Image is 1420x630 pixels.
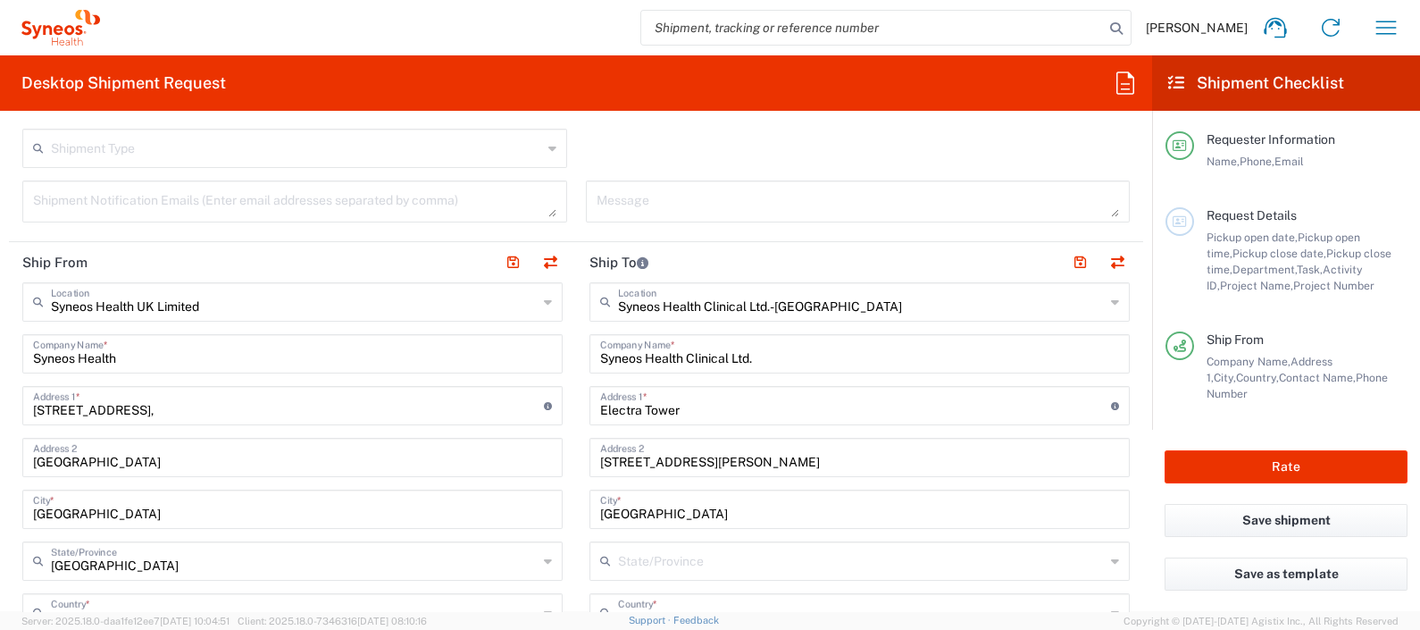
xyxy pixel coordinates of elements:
span: Pickup open date, [1207,231,1298,244]
span: Ship From [1207,332,1264,347]
span: Company Name, [1207,355,1291,368]
span: Request Details [1207,208,1297,223]
span: [PERSON_NAME] [1146,20,1248,36]
button: Rate [1165,450,1407,483]
button: Save as template [1165,558,1407,591]
span: Department, [1232,263,1297,276]
span: [DATE] 10:04:51 [160,616,230,626]
h2: Ship From [22,254,88,272]
input: Shipment, tracking or reference number [641,11,1104,45]
h2: Ship To [589,254,648,272]
span: Phone, [1240,155,1274,168]
h2: Desktop Shipment Request [21,72,226,94]
span: [DATE] 08:10:16 [357,616,427,626]
a: Support [629,615,673,626]
span: Server: 2025.18.0-daa1fe12ee7 [21,616,230,626]
button: Save shipment [1165,504,1407,537]
span: Name, [1207,155,1240,168]
h2: Shipment Checklist [1168,72,1344,94]
span: Pickup close date, [1232,247,1326,260]
span: Project Number [1293,279,1374,292]
span: Copyright © [DATE]-[DATE] Agistix Inc., All Rights Reserved [1123,613,1399,629]
span: Requester Information [1207,132,1335,147]
span: Task, [1297,263,1323,276]
span: Country, [1236,371,1279,384]
span: Contact Name, [1279,371,1356,384]
span: Email [1274,155,1304,168]
span: Client: 2025.18.0-7346316 [238,616,427,626]
span: Project Name, [1220,279,1293,292]
a: Feedback [673,615,719,626]
span: City, [1214,371,1236,384]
